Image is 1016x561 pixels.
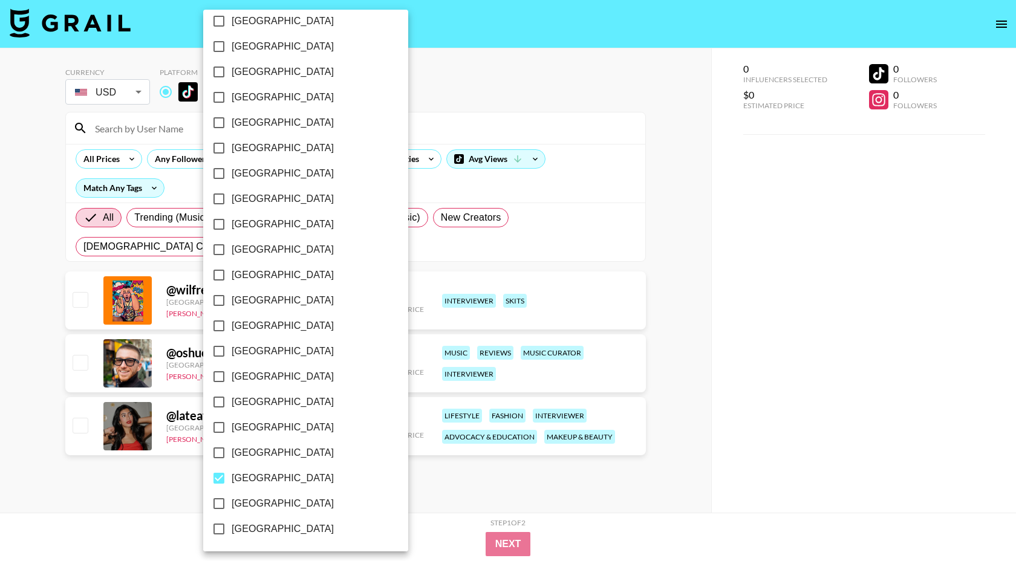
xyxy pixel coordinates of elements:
[232,522,334,536] span: [GEOGRAPHIC_DATA]
[232,293,334,308] span: [GEOGRAPHIC_DATA]
[232,446,334,460] span: [GEOGRAPHIC_DATA]
[232,90,334,105] span: [GEOGRAPHIC_DATA]
[232,395,334,409] span: [GEOGRAPHIC_DATA]
[232,192,334,206] span: [GEOGRAPHIC_DATA]
[232,115,334,130] span: [GEOGRAPHIC_DATA]
[232,242,334,257] span: [GEOGRAPHIC_DATA]
[232,39,334,54] span: [GEOGRAPHIC_DATA]
[232,319,334,333] span: [GEOGRAPHIC_DATA]
[232,166,334,181] span: [GEOGRAPHIC_DATA]
[232,268,334,282] span: [GEOGRAPHIC_DATA]
[232,471,334,485] span: [GEOGRAPHIC_DATA]
[232,141,334,155] span: [GEOGRAPHIC_DATA]
[232,217,334,232] span: [GEOGRAPHIC_DATA]
[232,496,334,511] span: [GEOGRAPHIC_DATA]
[232,369,334,384] span: [GEOGRAPHIC_DATA]
[232,65,334,79] span: [GEOGRAPHIC_DATA]
[232,420,334,435] span: [GEOGRAPHIC_DATA]
[232,14,334,28] span: [GEOGRAPHIC_DATA]
[232,344,334,358] span: [GEOGRAPHIC_DATA]
[956,501,1001,546] iframe: Drift Widget Chat Controller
